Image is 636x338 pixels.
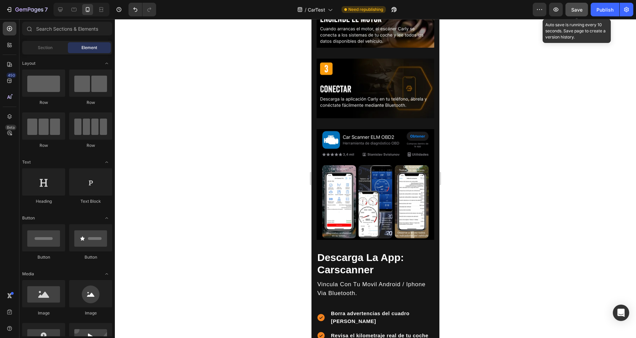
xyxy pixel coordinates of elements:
div: Publish [596,6,614,13]
button: Publish [591,3,619,16]
span: Toggle open [101,213,112,224]
div: Row [69,142,112,149]
span: CarTest [308,6,325,13]
div: Row [22,142,65,149]
div: Image [69,310,112,316]
span: Revisa el kilometraje real de tu coche [19,313,117,319]
span: Toggle open [101,58,112,69]
div: Undo/Redo [128,3,156,16]
div: Heading [22,198,65,204]
div: Open Intercom Messenger [613,305,629,321]
span: Section [38,45,52,51]
div: Row [69,99,112,106]
div: Text Block [69,198,112,204]
span: Layout [22,60,35,66]
div: Image [22,310,65,316]
span: Text [22,159,31,165]
span: / [305,6,306,13]
span: Media [22,271,34,277]
div: Beta [5,125,16,130]
span: Need republishing [348,6,383,13]
span: Toggle open [101,268,112,279]
div: Button [22,254,65,260]
span: Save [571,7,582,13]
iframe: Design area [312,19,439,338]
p: 7 [45,5,48,14]
span: Toggle open [101,157,112,168]
div: Button [69,254,112,260]
span: Element [81,45,97,51]
input: Search Sections & Elements [22,22,112,35]
button: 7 [3,3,51,16]
div: 450 [6,73,16,78]
button: Save [565,3,588,16]
div: Row [22,99,65,106]
span: Button [22,215,35,221]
